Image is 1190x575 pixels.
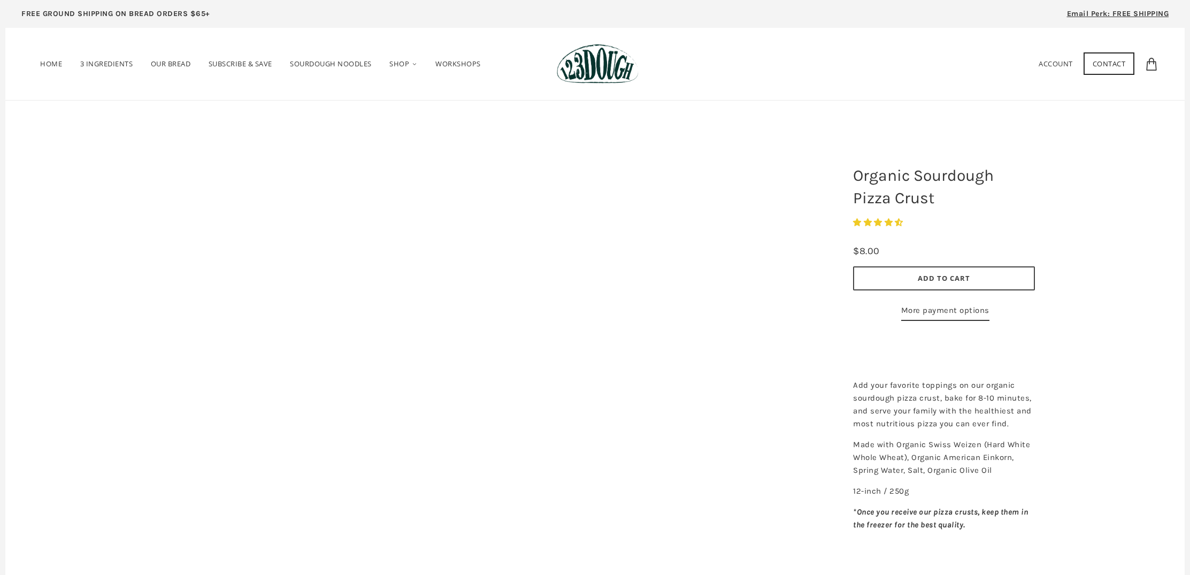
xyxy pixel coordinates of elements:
[853,379,1035,430] p: Add your favorite toppings on our organic sourdough pizza crust, bake for 8-10 minutes, and serve...
[853,438,1035,477] p: Made with Organic Swiss Weizen (Hard White Whole Wheat), Organic American Einkorn, Spring Water, ...
[1051,5,1185,28] a: Email Perk: FREE SHIPPING
[845,159,1043,214] h1: Organic Sourdough Pizza Crust
[853,485,1035,497] p: 12-inch / 250g
[557,44,639,84] img: 123Dough Bakery
[1039,59,1073,68] a: Account
[32,44,70,83] a: Home
[151,59,191,68] span: Our Bread
[853,218,905,227] span: 4.29 stars
[32,44,489,84] nav: Primary
[853,507,1028,530] em: *Once you receive our pizza crusts, keep them in the freezer for the best quality.
[201,44,280,83] a: Subscribe & Save
[282,44,380,83] a: SOURDOUGH NOODLES
[389,59,409,68] span: Shop
[134,154,810,475] a: Organic Sourdough Pizza Crust
[21,8,210,20] p: FREE GROUND SHIPPING ON BREAD ORDERS $65+
[853,266,1035,290] button: Add to Cart
[143,44,199,83] a: Our Bread
[381,44,426,84] a: Shop
[80,59,133,68] span: 3 Ingredients
[918,273,970,283] span: Add to Cart
[435,59,481,68] span: Workshops
[853,243,880,259] div: $8.00
[1067,9,1169,18] span: Email Perk: FREE SHIPPING
[427,44,489,83] a: Workshops
[209,59,272,68] span: Subscribe & Save
[5,5,226,28] a: FREE GROUND SHIPPING ON BREAD ORDERS $65+
[40,59,62,68] span: Home
[1084,52,1135,75] a: Contact
[72,44,141,83] a: 3 Ingredients
[901,304,989,321] a: More payment options
[290,59,372,68] span: SOURDOUGH NOODLES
